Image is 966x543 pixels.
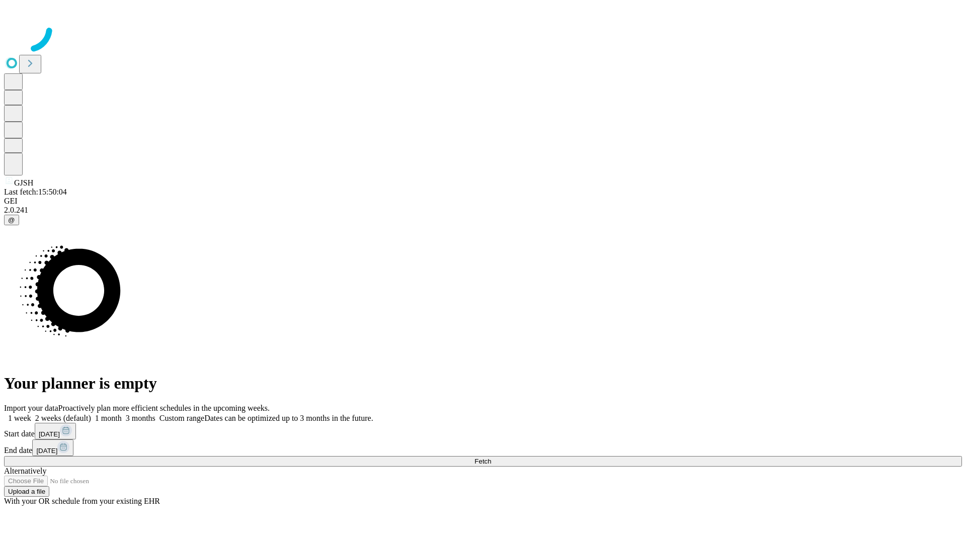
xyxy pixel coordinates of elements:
[4,206,962,215] div: 2.0.241
[4,404,58,412] span: Import your data
[35,414,91,422] span: 2 weeks (default)
[126,414,155,422] span: 3 months
[95,414,122,422] span: 1 month
[8,414,31,422] span: 1 week
[204,414,373,422] span: Dates can be optimized up to 3 months in the future.
[36,447,57,455] span: [DATE]
[35,423,76,439] button: [DATE]
[4,439,962,456] div: End date
[159,414,204,422] span: Custom range
[32,439,73,456] button: [DATE]
[4,423,962,439] div: Start date
[474,458,491,465] span: Fetch
[8,216,15,224] span: @
[4,188,67,196] span: Last fetch: 15:50:04
[4,374,962,393] h1: Your planner is empty
[4,486,49,497] button: Upload a file
[4,215,19,225] button: @
[4,456,962,467] button: Fetch
[4,197,962,206] div: GEI
[14,178,33,187] span: GJSH
[4,497,160,505] span: With your OR schedule from your existing EHR
[58,404,270,412] span: Proactively plan more efficient schedules in the upcoming weeks.
[4,467,46,475] span: Alternatively
[39,430,60,438] span: [DATE]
